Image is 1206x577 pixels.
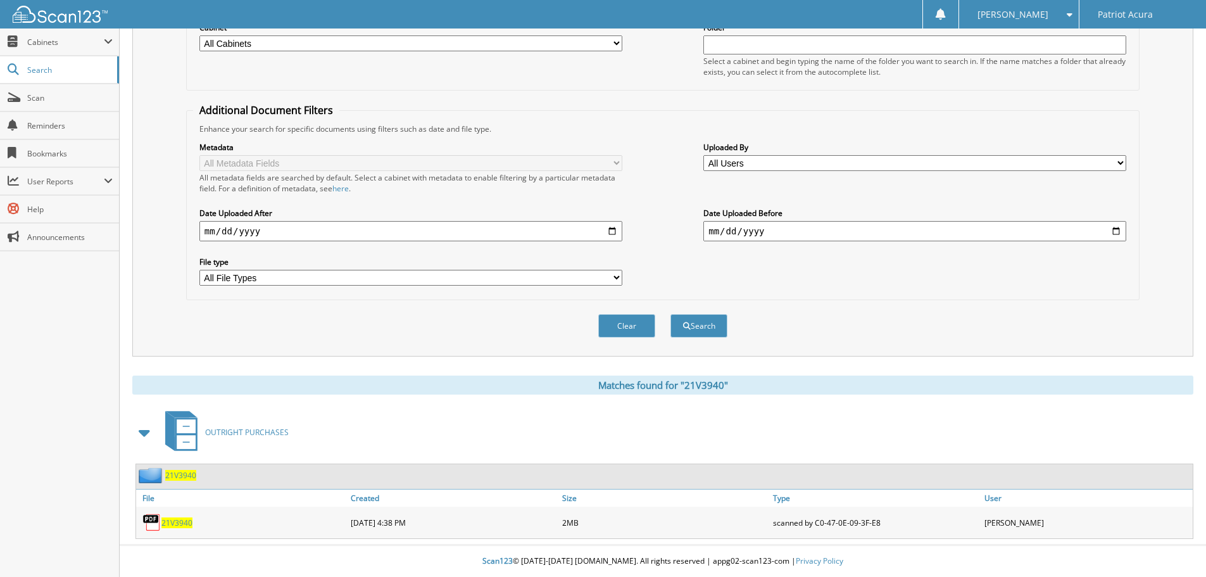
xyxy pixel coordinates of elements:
a: File [136,490,348,507]
span: Bookmarks [27,148,113,159]
div: 2MB [559,510,770,535]
input: end [703,221,1126,241]
span: Scan123 [482,555,513,566]
div: [DATE] 4:38 PM [348,510,559,535]
div: scanned by C0-47-0E-09-3F-E8 [770,510,981,535]
a: 21V3940 [165,470,196,481]
legend: Additional Document Filters [193,103,339,117]
span: Cabinets [27,37,104,48]
label: Metadata [199,142,622,153]
a: OUTRIGHT PURCHASES [158,407,289,457]
img: PDF.png [142,513,161,532]
span: OUTRIGHT PURCHASES [205,427,289,438]
div: [PERSON_NAME] [981,510,1193,535]
span: Scan [27,92,113,103]
button: Clear [598,314,655,338]
a: Created [348,490,559,507]
label: Uploaded By [703,142,1126,153]
button: Search [670,314,727,338]
input: start [199,221,622,241]
span: Help [27,204,113,215]
div: Select a cabinet and begin typing the name of the folder you want to search in. If the name match... [703,56,1126,77]
img: folder2.png [139,467,165,483]
div: Matches found for "21V3940" [132,376,1193,395]
img: scan123-logo-white.svg [13,6,108,23]
a: Privacy Policy [796,555,843,566]
a: here [332,183,349,194]
div: Enhance your search for specific documents using filters such as date and file type. [193,124,1133,134]
label: Date Uploaded Before [703,208,1126,219]
div: © [DATE]-[DATE] [DOMAIN_NAME]. All rights reserved | appg02-scan123-com | [120,546,1206,577]
span: [PERSON_NAME] [977,11,1048,18]
span: Reminders [27,120,113,131]
label: Date Uploaded After [199,208,622,219]
span: Announcements [27,232,113,243]
a: User [981,490,1193,507]
a: 21V3940 [161,517,192,528]
span: Patriot Acura [1098,11,1153,18]
span: Search [27,65,111,75]
a: Type [770,490,981,507]
div: All metadata fields are searched by default. Select a cabinet with metadata to enable filtering b... [199,172,622,194]
span: User Reports [27,176,104,187]
label: File type [199,257,622,267]
a: Size [559,490,770,507]
iframe: Chat Widget [1143,516,1206,577]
